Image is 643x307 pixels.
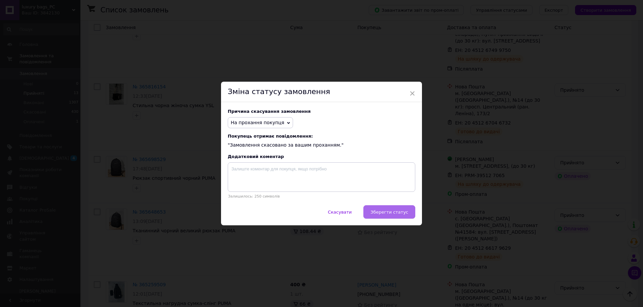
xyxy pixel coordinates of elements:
span: Скасувати [328,210,352,215]
div: Причина скасування замовлення [228,109,415,114]
span: На прохання покупця [231,120,284,125]
div: "Замовлення скасовано за вашим проханням." [228,134,415,149]
div: Зміна статусу замовлення [221,82,422,102]
button: Зберегти статус [363,205,415,219]
span: Зберегти статус [370,210,408,215]
div: Додатковий коментар [228,154,415,159]
span: × [409,88,415,99]
p: Залишилось: 250 символів [228,194,415,199]
button: Скасувати [321,205,359,219]
span: Покупець отримає повідомлення: [228,134,415,139]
